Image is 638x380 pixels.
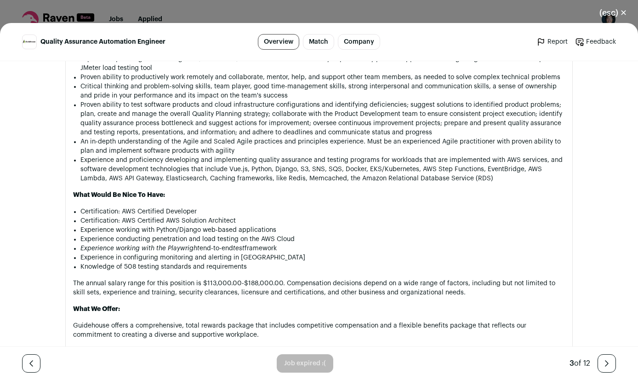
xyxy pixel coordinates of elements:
span: 3 [570,360,574,367]
li: Experience working with Python/Django web-based applications [80,225,565,235]
span: Quality Assurance Automation Engineer [40,37,165,46]
em: Experience working with the Playwright [80,245,199,252]
a: Feedback [575,37,616,46]
li: Knowledge of 508 testing standards and requirements [80,262,565,271]
li: Critical thinking and problem-solving skills, team player, good time-management skills, strong in... [80,82,565,100]
li: An in-depth understanding of the Agile and Scaled Agile practices and principles experience. Must... [80,137,565,155]
strong: What Would Be Nice To Have: [73,192,165,198]
button: Close modal [588,3,638,23]
li: Certification: AWS Certified Developer [80,207,565,216]
li: Experience planning and tracking tests, test results, and defects in Jira and ability to proficie... [80,54,565,73]
li: Certification: AWS Certified AWS Solution Architect [80,216,565,225]
li: Experience in configuring monitoring and alerting in [GEOGRAPHIC_DATA] [80,253,565,262]
p: The annual salary range for this position is $113,000.00-$188,000.00. Compensation decisions depe... [73,279,565,297]
li: Experience conducting penetration and load testing on the AWS Cloud [80,235,565,244]
a: Report [536,37,568,46]
li: end-to-end framework [80,244,565,253]
li: Proven ability to productively work remotely and collaborate, mentor, help, and support other tea... [80,73,565,82]
a: Match [303,34,334,50]
strong: What We Offer: [73,306,120,312]
li: Experience and proficiency developing and implementing quality assurance and testing programs for... [80,155,565,183]
div: of 12 [570,358,590,369]
p: Guidehouse offers a comprehensive, total rewards package that includes competitive compensation a... [73,321,565,340]
em: test [233,245,245,252]
a: Overview [258,34,299,50]
img: 45f0d6b11a8ac2700abf1b549250827cc5b06893dcbcd51da6b58612d686466b.jpg [23,39,36,44]
a: Company [338,34,380,50]
li: Proven ability to test software products and cloud infrastructure configurations and identifying ... [80,100,565,137]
